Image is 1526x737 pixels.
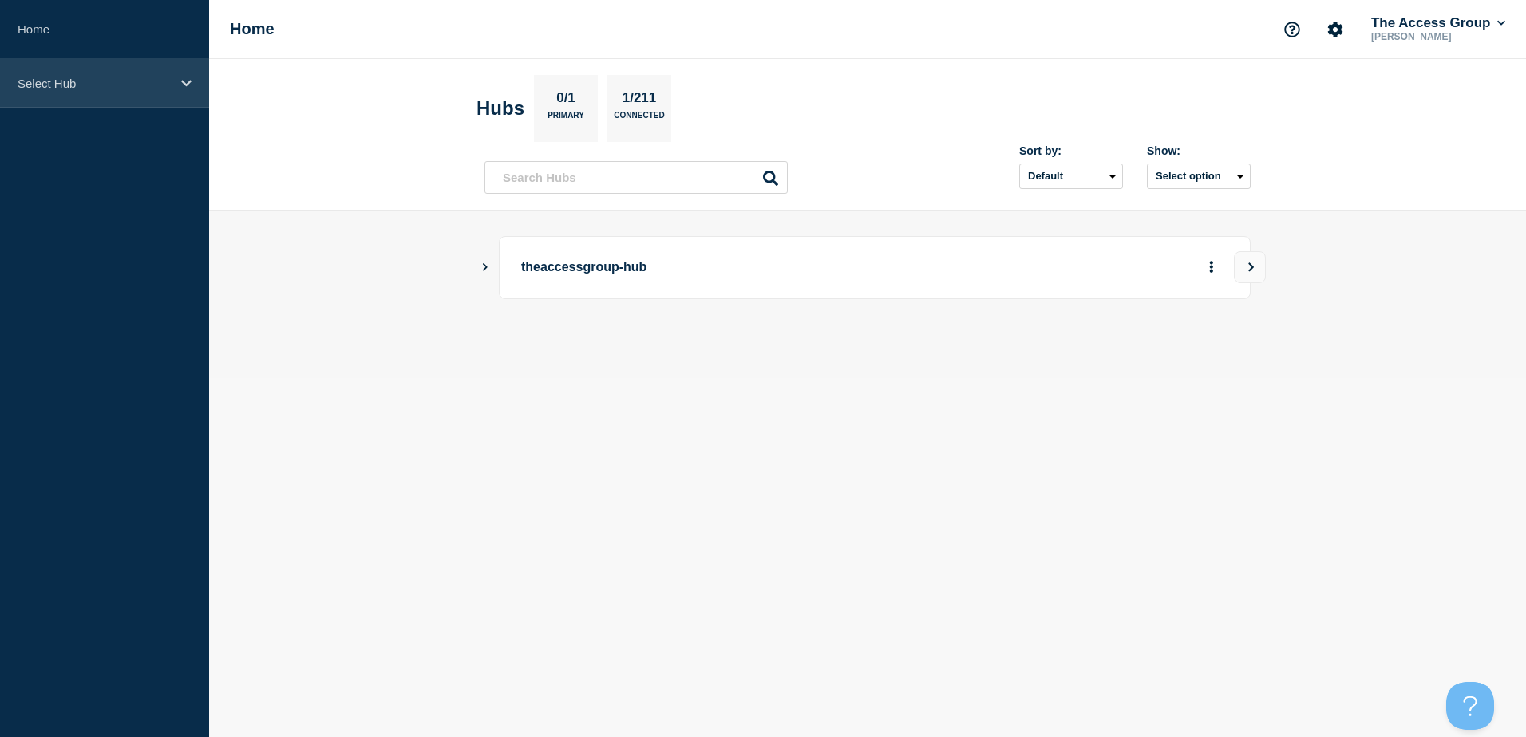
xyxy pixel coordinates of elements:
h1: Home [230,20,275,38]
button: Show Connected Hubs [481,262,489,274]
p: Select Hub [18,77,171,90]
p: theaccessgroup-hub [521,253,963,282]
button: Account settings [1318,13,1352,46]
div: Show: [1147,144,1251,157]
p: [PERSON_NAME] [1368,31,1508,42]
input: Search Hubs [484,161,788,194]
button: The Access Group [1368,15,1508,31]
p: 0/1 [551,90,582,111]
div: Sort by: [1019,144,1123,157]
button: Select option [1147,164,1251,189]
button: Support [1275,13,1309,46]
button: View [1234,251,1266,283]
h2: Hubs [476,97,524,120]
iframe: Help Scout Beacon - Open [1446,682,1494,730]
p: 1/211 [616,90,662,111]
select: Sort by [1019,164,1123,189]
p: Connected [614,111,664,128]
p: Primary [548,111,584,128]
button: More actions [1201,253,1222,282]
